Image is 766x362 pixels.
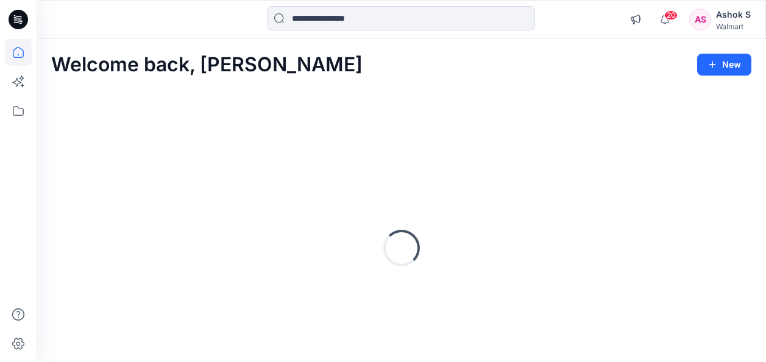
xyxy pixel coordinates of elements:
button: New [697,54,751,76]
h2: Welcome back, [PERSON_NAME] [51,54,363,76]
div: Walmart [716,22,751,31]
div: Ashok S [716,7,751,22]
span: 20 [664,10,678,20]
div: AS [689,9,711,30]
